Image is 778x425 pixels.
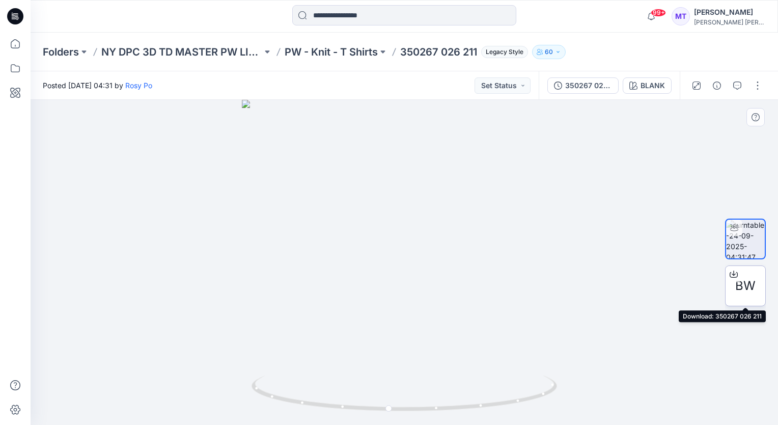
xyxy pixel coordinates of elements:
[101,45,262,59] a: NY DPC 3D TD MASTER PW LIBRARY
[694,6,765,18] div: [PERSON_NAME]
[477,45,528,59] button: Legacy Style
[651,9,666,17] span: 99+
[400,45,477,59] p: 350267 026 211
[547,77,619,94] button: 350267 026 211
[709,77,725,94] button: Details
[565,80,612,91] div: 350267 026 211
[125,81,152,90] a: Rosy Po
[532,45,566,59] button: 60
[726,220,765,258] img: turntable-24-09-2025-04:31:47
[672,7,690,25] div: MT
[545,46,553,58] p: 60
[43,45,79,59] a: Folders
[43,80,152,91] span: Posted [DATE] 04:31 by
[694,18,765,26] div: [PERSON_NAME] [PERSON_NAME]
[735,277,756,295] span: BW
[641,80,665,91] div: BLANK
[623,77,672,94] button: BLANK
[481,46,528,58] span: Legacy Style
[285,45,378,59] a: PW - Knit - T Shirts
